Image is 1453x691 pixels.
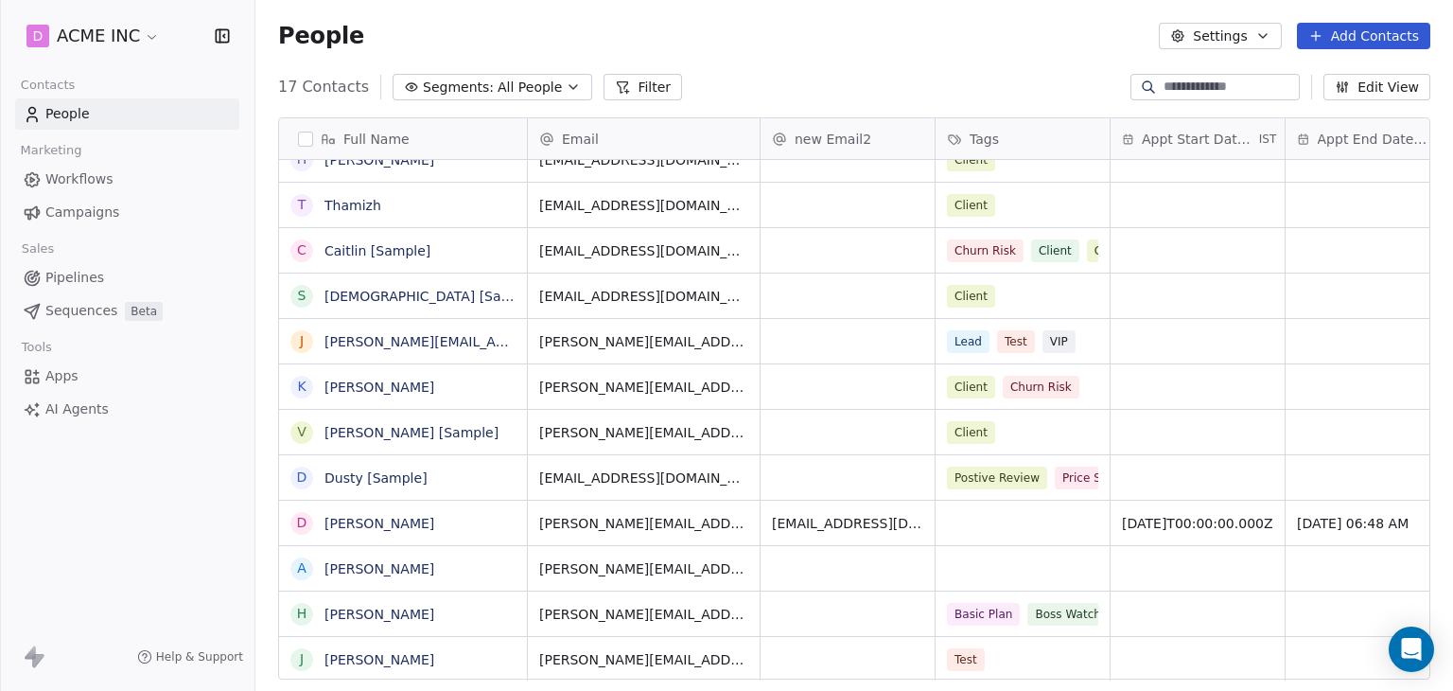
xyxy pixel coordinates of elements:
[278,22,364,50] span: People
[15,164,239,195] a: Workflows
[604,74,682,100] button: Filter
[15,262,239,293] a: Pipelines
[1111,118,1285,159] div: Appt Start Date/TimeIST
[936,118,1110,159] div: Tags
[324,152,434,168] a: [PERSON_NAME]
[45,203,119,222] span: Campaigns
[297,422,306,442] div: V
[324,380,434,395] a: [PERSON_NAME]
[324,561,434,576] a: [PERSON_NAME]
[1389,627,1434,672] div: Open Intercom Messenger
[947,603,1020,626] span: Basic Plan
[300,331,304,351] div: j
[125,302,163,321] span: Beta
[498,78,562,97] span: All People
[539,151,748,169] span: [EMAIL_ADDRESS][DOMAIN_NAME]
[297,150,307,169] div: H
[795,130,871,149] span: new Email2
[1142,130,1255,149] span: Appt Start Date/Time
[57,24,140,48] span: ACME INC
[947,467,1047,489] span: Postive Review
[45,104,90,124] span: People
[1042,330,1076,353] span: VIP
[1297,514,1409,533] span: [DATE] 06:48 AM
[1259,132,1277,147] span: IST
[539,332,748,351] span: [PERSON_NAME][EMAIL_ADDRESS][DOMAIN_NAME]
[278,76,369,98] span: 17 Contacts
[324,334,666,349] a: [PERSON_NAME][EMAIL_ADDRESS][DOMAIN_NAME]
[33,27,44,45] span: D
[343,130,410,149] span: Full Name
[297,558,306,578] div: A
[45,169,114,189] span: Workflows
[997,330,1035,353] span: Test
[12,71,83,99] span: Contacts
[1159,23,1281,49] button: Settings
[297,513,307,533] div: D
[539,514,748,533] span: [PERSON_NAME][EMAIL_ADDRESS][DOMAIN_NAME]
[1031,239,1079,262] span: Client
[156,649,243,664] span: Help & Support
[324,652,434,667] a: [PERSON_NAME]
[279,118,527,159] div: Full Name
[324,289,539,304] a: [DEMOGRAPHIC_DATA] [Sample]
[1122,514,1273,533] span: [DATE]T00:00:00.000Z
[137,649,243,664] a: Help & Support
[15,295,239,327] a: SequencesBeta
[324,425,499,440] a: [PERSON_NAME] [Sample]
[539,650,748,669] span: [PERSON_NAME][EMAIL_ADDRESS][PERSON_NAME][DOMAIN_NAME]
[772,514,923,533] span: [EMAIL_ADDRESS][DOMAIN_NAME]
[324,243,430,258] a: Caitlin [Sample]
[539,378,748,397] span: [PERSON_NAME][EMAIL_ADDRESS][DOMAIN_NAME]
[298,195,306,215] div: T
[947,239,1024,262] span: Churn Risk
[297,240,306,260] div: C
[324,516,434,531] a: [PERSON_NAME]
[1055,467,1153,489] span: Price Sensitive
[947,648,985,671] span: Test
[562,130,599,149] span: Email
[45,399,109,419] span: AI Agents
[539,287,748,306] span: [EMAIL_ADDRESS][DOMAIN_NAME]
[947,194,995,217] span: Client
[13,333,60,362] span: Tools
[1027,603,1126,626] span: Boss Watching
[297,604,307,624] div: H
[324,470,428,486] a: Dusty [Sample]
[761,118,935,159] div: new Email2
[15,197,239,228] a: Campaigns
[970,130,999,149] span: Tags
[539,605,748,624] span: [PERSON_NAME][EMAIL_ADDRESS][DOMAIN_NAME]
[947,149,995,171] span: Client
[947,285,995,308] span: Client
[1318,130,1430,149] span: Appt End Date/Time
[297,377,306,397] div: K
[45,366,79,386] span: Apps
[300,649,304,669] div: j
[12,136,90,165] span: Marketing
[947,330,989,353] span: Lead
[324,607,434,622] a: [PERSON_NAME]
[15,394,239,425] a: AI Agents
[539,196,748,215] span: [EMAIL_ADDRESS][DOMAIN_NAME]
[23,20,164,52] button: DACME INC
[15,98,239,130] a: People
[423,78,494,97] span: Segments:
[947,376,995,399] span: Client
[45,268,104,288] span: Pipelines
[1087,239,1135,262] span: Client
[1323,74,1430,100] button: Edit View
[297,468,307,487] div: D
[324,198,381,213] a: Thamizh
[539,241,748,260] span: [EMAIL_ADDRESS][DOMAIN_NAME]
[528,118,760,159] div: Email
[539,423,748,442] span: [PERSON_NAME][EMAIL_ADDRESS][DOMAIN_NAME]
[1003,376,1079,399] span: Churn Risk
[298,286,306,306] div: S
[539,559,748,578] span: [PERSON_NAME][EMAIL_ADDRESS][DOMAIN_NAME]
[13,235,62,263] span: Sales
[947,421,995,444] span: Client
[1297,23,1430,49] button: Add Contacts
[539,469,748,487] span: [EMAIL_ADDRESS][DOMAIN_NAME]
[279,160,528,681] div: grid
